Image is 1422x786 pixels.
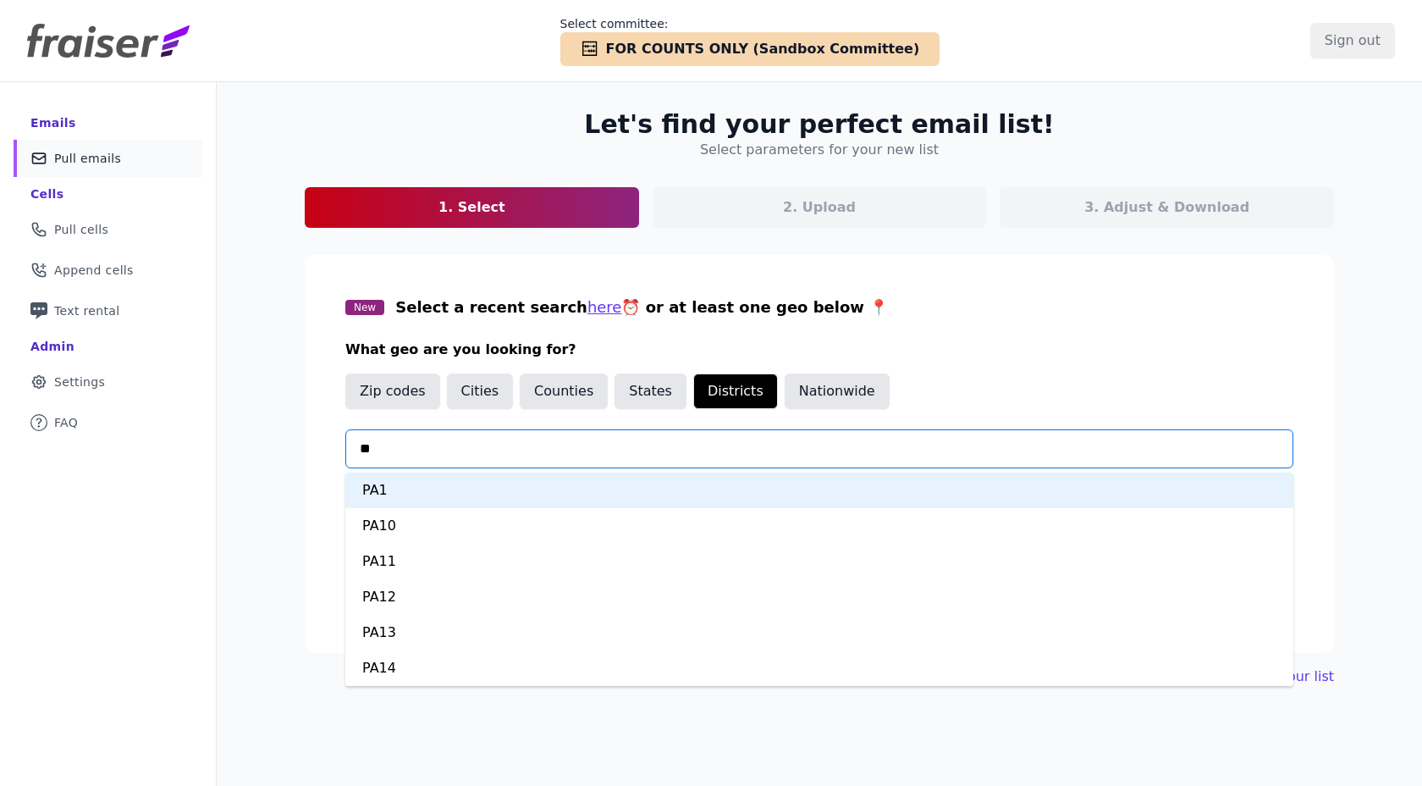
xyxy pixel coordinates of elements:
span: FAQ [54,414,78,431]
button: Cities [447,374,514,409]
a: FAQ [14,404,202,441]
span: Pull emails [54,150,121,167]
div: PA13 [345,615,1293,650]
span: Text rental [54,302,120,319]
div: Emails [30,114,76,131]
div: PA11 [345,544,1293,579]
span: New [345,300,384,315]
h2: Let's find your perfect email list! [584,109,1054,140]
button: Counties [520,374,608,409]
a: Append cells [14,252,202,289]
div: Admin [30,338,74,355]
h4: Select parameters for your new list [700,140,939,160]
button: Districts [693,374,778,409]
div: PA1 [345,473,1293,508]
span: Pull cells [54,221,108,238]
span: Settings [54,374,105,390]
h3: What geo are you looking for? [345,340,1293,360]
a: 1. Select [305,187,639,228]
button: here [587,296,622,319]
a: Pull cells [14,211,202,248]
p: Type & select your districts [345,472,1293,492]
p: 1. Select [438,197,505,218]
p: Select committee: [560,15,940,32]
input: Sign out [1310,23,1395,58]
span: Append cells [54,262,134,279]
div: Cells [30,185,63,202]
div: PA12 [345,579,1293,615]
a: Pull emails [14,140,202,177]
div: PA14 [345,650,1293,686]
a: Select committee: FOR COUNTS ONLY (Sandbox Committee) [560,15,940,66]
a: Settings [14,363,202,401]
button: Nationwide [785,374,890,409]
p: 3. Adjust & Download [1084,197,1249,218]
span: Select a recent search ⏰ or at least one geo below 📍 [395,298,888,316]
span: FOR COUNTS ONLY (Sandbox Committee) [606,39,920,59]
button: Zip codes [345,374,440,409]
p: 2. Upload [783,197,856,218]
div: PA10 [345,508,1293,544]
a: Text rental [14,292,202,329]
button: States [615,374,686,409]
img: Fraiser Logo [27,24,190,58]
